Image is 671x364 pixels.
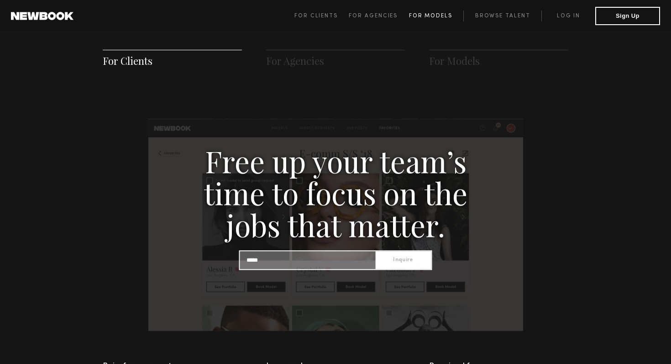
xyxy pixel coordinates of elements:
[178,145,493,241] h3: Free up your team’s time to focus on the jobs that matter.
[376,251,431,269] button: Inquire
[349,11,409,21] a: For Agencies
[409,13,452,19] span: For Models
[595,7,660,25] button: Sign Up
[409,11,464,21] a: For Models
[103,54,152,68] a: For Clients
[266,54,324,68] a: For Agencies
[463,11,541,21] a: Browse Talent
[541,11,595,21] a: Log in
[294,11,349,21] a: For Clients
[294,13,338,19] span: For Clients
[429,54,480,68] a: For Models
[349,13,398,19] span: For Agencies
